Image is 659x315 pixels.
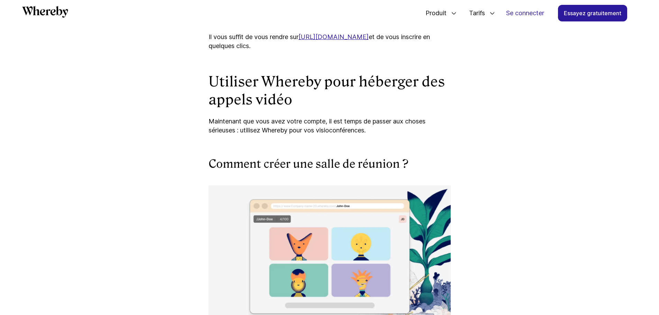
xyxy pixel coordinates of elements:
[22,6,68,20] a: Par lequel
[506,9,544,17] font: Se connecter
[299,33,369,40] a: [URL][DOMAIN_NAME]
[425,9,447,17] font: Produit
[469,9,485,17] font: Tarifs
[209,118,425,134] font: Maintenant que vous avez votre compte, il est temps de passer aux choses sérieuses : utilisez Whe...
[22,6,68,18] svg: Par lequel
[501,5,550,21] a: Se connecter
[558,5,627,21] a: Essayez gratuitement
[209,157,409,170] font: Comment créer une salle de réunion ?
[209,33,299,40] font: Il vous suffit de vous rendre sur
[209,73,445,108] font: Utiliser Whereby pour héberger des appels vidéo
[564,10,621,17] font: Essayez gratuitement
